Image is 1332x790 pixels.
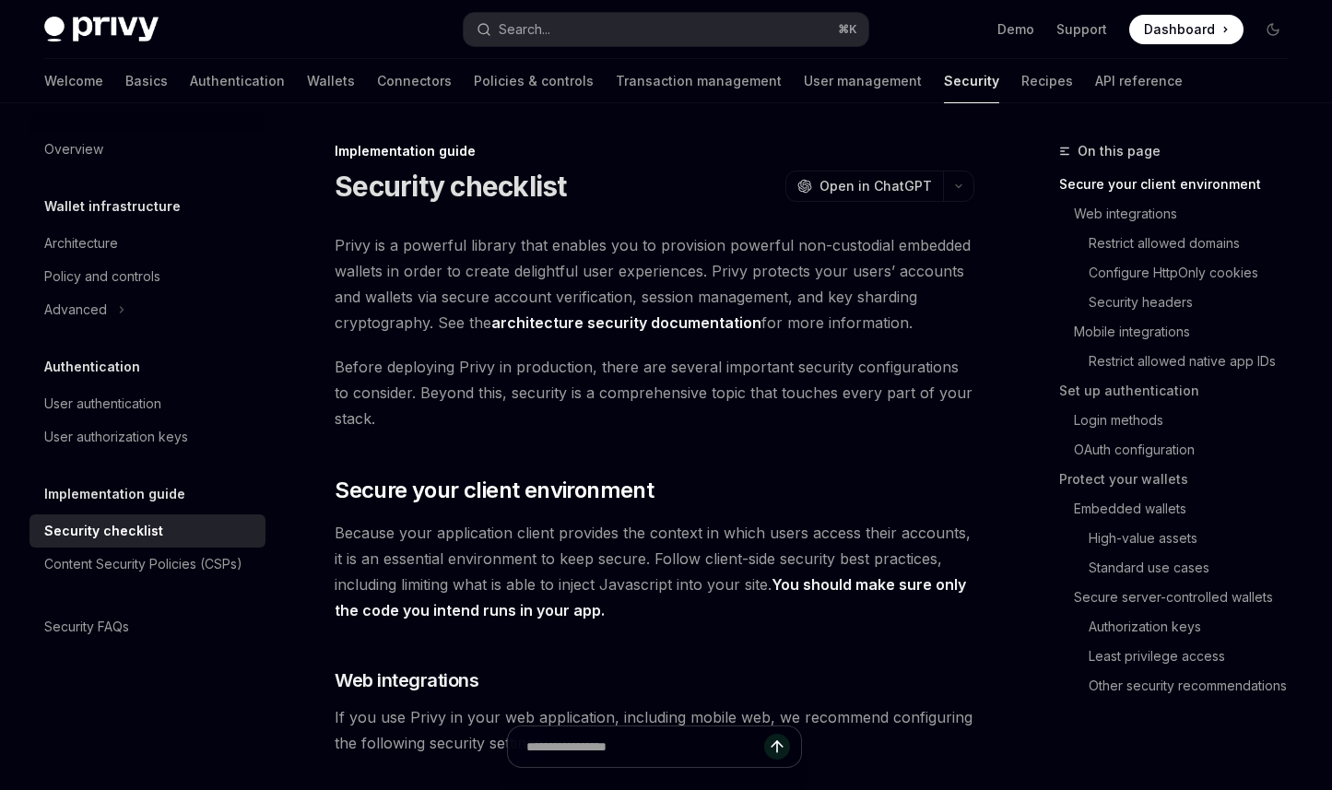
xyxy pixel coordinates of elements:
[1059,229,1303,258] a: Restrict allowed domains
[335,142,974,160] div: Implementation guide
[1056,20,1107,39] a: Support
[764,734,790,760] button: Send message
[44,138,103,160] div: Overview
[838,22,857,37] span: ⌘ K
[29,260,265,293] a: Policy and controls
[785,171,943,202] button: Open in ChatGPT
[1059,435,1303,465] a: OAuth configuration
[944,59,999,103] a: Security
[44,195,181,218] h5: Wallet infrastructure
[335,354,974,431] span: Before deploying Privy in production, there are several important security configurations to cons...
[1059,671,1303,701] a: Other security recommendations
[44,520,163,542] div: Security checklist
[44,232,118,254] div: Architecture
[44,356,140,378] h5: Authentication
[335,170,567,203] h1: Security checklist
[1095,59,1183,103] a: API reference
[1059,583,1303,612] a: Secure server-controlled wallets
[377,59,452,103] a: Connectors
[335,476,654,505] span: Secure your client environment
[29,133,265,166] a: Overview
[29,514,265,548] a: Security checklist
[44,265,160,288] div: Policy and controls
[1059,494,1303,524] a: Embedded wallets
[1059,317,1303,347] a: Mobile integrations
[1059,406,1303,435] a: Login methods
[1144,20,1215,39] span: Dashboard
[1059,524,1303,553] a: High-value assets
[29,227,265,260] a: Architecture
[190,59,285,103] a: Authentication
[1059,199,1303,229] a: Web integrations
[335,232,974,336] span: Privy is a powerful library that enables you to provision powerful non-custodial embedded wallets...
[335,704,974,756] span: If you use Privy in your web application, including mobile web, we recommend configuring the foll...
[1059,465,1303,494] a: Protect your wallets
[1129,15,1244,44] a: Dashboard
[29,387,265,420] a: User authentication
[44,59,103,103] a: Welcome
[29,610,265,643] a: Security FAQs
[1258,15,1288,44] button: Toggle dark mode
[1021,59,1073,103] a: Recipes
[1059,288,1303,317] a: Security headers
[335,667,478,693] span: Web integrations
[474,59,594,103] a: Policies & controls
[804,59,922,103] a: User management
[1059,553,1303,583] a: Standard use cases
[29,420,265,454] a: User authorization keys
[44,299,107,321] div: Advanced
[44,393,161,415] div: User authentication
[335,520,974,623] span: Because your application client provides the context in which users access their accounts, it is ...
[526,726,764,767] input: Ask a question...
[1078,140,1161,162] span: On this page
[44,553,242,575] div: Content Security Policies (CSPs)
[1059,642,1303,671] a: Least privilege access
[44,17,159,42] img: dark logo
[29,548,265,581] a: Content Security Policies (CSPs)
[997,20,1034,39] a: Demo
[1059,347,1303,376] a: Restrict allowed native app IDs
[44,616,129,638] div: Security FAQs
[499,18,550,41] div: Search...
[1059,612,1303,642] a: Authorization keys
[29,293,265,326] button: Toggle Advanced section
[1059,258,1303,288] a: Configure HttpOnly cookies
[307,59,355,103] a: Wallets
[491,313,761,333] a: architecture security documentation
[616,59,782,103] a: Transaction management
[464,13,868,46] button: Open search
[819,177,932,195] span: Open in ChatGPT
[44,483,185,505] h5: Implementation guide
[1059,170,1303,199] a: Secure your client environment
[125,59,168,103] a: Basics
[44,426,188,448] div: User authorization keys
[1059,376,1303,406] a: Set up authentication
